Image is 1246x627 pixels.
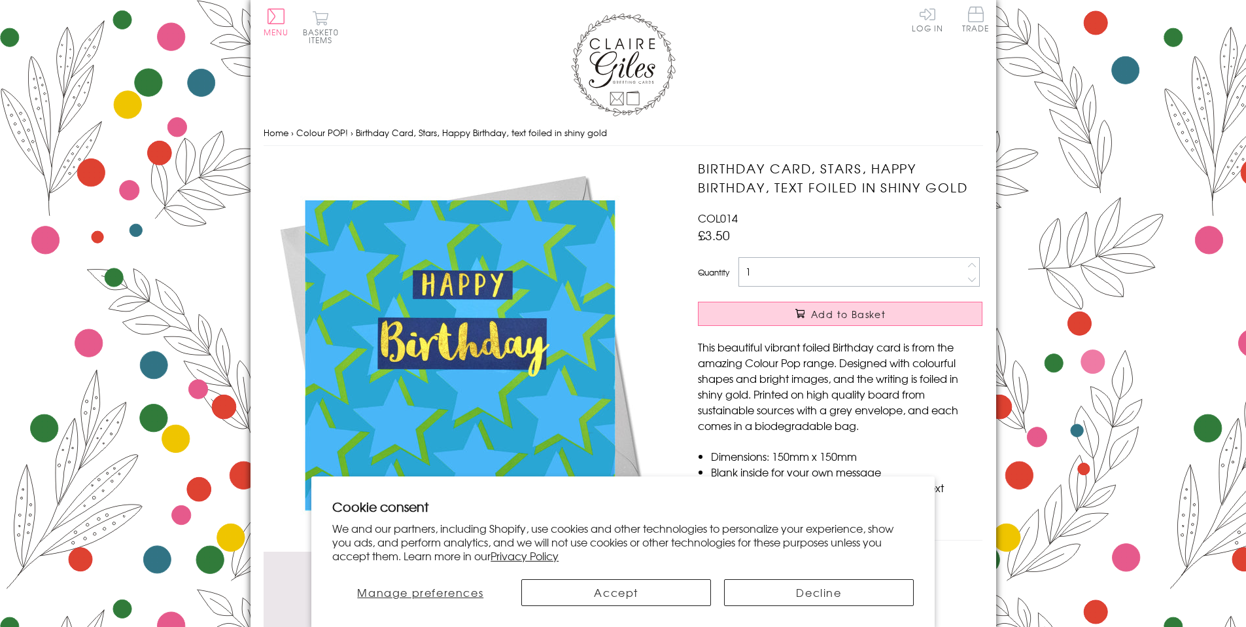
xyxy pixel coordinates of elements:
[357,584,483,600] span: Manage preferences
[698,339,982,433] p: This beautiful vibrant foiled Birthday card is from the amazing Colour Pop range. Designed with c...
[521,579,711,606] button: Accept
[264,120,983,147] nav: breadcrumbs
[698,159,982,197] h1: Birthday Card, Stars, Happy Birthday, text foiled in shiny gold
[264,9,289,36] button: Menu
[332,497,914,516] h2: Cookie consent
[303,10,339,44] button: Basket0 items
[296,126,348,139] a: Colour POP!
[351,126,353,139] span: ›
[724,579,914,606] button: Decline
[698,226,730,244] span: £3.50
[698,302,982,326] button: Add to Basket
[332,522,914,562] p: We and our partners, including Shopify, use cookies and other technologies to personalize your ex...
[264,159,656,552] img: Birthday Card, Stars, Happy Birthday, text foiled in shiny gold
[711,448,982,464] li: Dimensions: 150mm x 150mm
[356,126,607,139] span: Birthday Card, Stars, Happy Birthday, text foiled in shiny gold
[571,13,676,116] img: Claire Giles Greetings Cards
[698,266,729,278] label: Quantity
[309,26,339,46] span: 0 items
[962,7,990,32] span: Trade
[912,7,943,32] a: Log In
[291,126,294,139] span: ›
[332,579,508,606] button: Manage preferences
[264,126,288,139] a: Home
[491,548,559,564] a: Privacy Policy
[698,210,738,226] span: COL014
[711,464,982,480] li: Blank inside for your own message
[962,7,990,35] a: Trade
[264,26,289,38] span: Menu
[811,308,886,321] span: Add to Basket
